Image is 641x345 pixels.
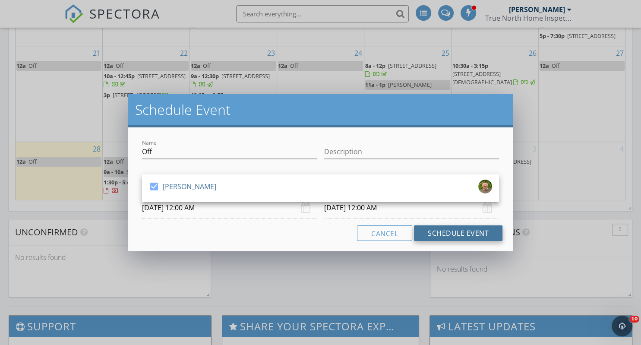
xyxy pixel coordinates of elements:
[142,197,317,218] input: Select date
[414,225,502,241] button: Schedule Event
[324,197,499,218] input: Select date
[357,225,412,241] button: Cancel
[612,316,632,336] iframe: Intercom live chat
[135,101,506,118] h2: Schedule Event
[478,180,492,193] img: abu_june_4_09.png
[163,180,216,193] div: [PERSON_NAME]
[629,316,639,323] span: 10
